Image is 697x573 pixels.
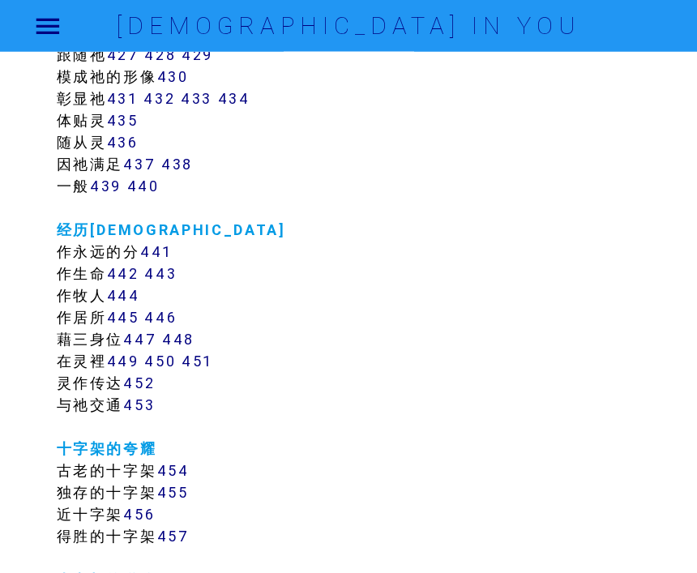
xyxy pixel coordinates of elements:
a: 452 [123,374,155,392]
a: 434 [218,89,250,108]
a: 448 [162,330,195,349]
a: 427 [107,45,139,64]
a: 453 [123,396,155,414]
a: 430 [157,67,189,86]
a: 443 [144,264,177,283]
a: 435 [107,111,139,130]
a: 十字架的夸耀 [57,439,157,458]
a: 437 [123,155,156,173]
a: 454 [157,461,190,480]
a: 432 [143,89,175,108]
a: 440 [127,177,160,195]
a: 431 [107,89,139,108]
a: 446 [144,308,177,327]
a: 442 [107,264,139,283]
a: 436 [107,133,139,152]
a: 428 [144,45,176,64]
iframe: Chat [628,500,685,561]
a: 449 [107,352,139,370]
a: 451 [182,352,213,370]
a: 445 [107,308,139,327]
a: 经历[DEMOGRAPHIC_DATA] [57,220,286,239]
a: 450 [144,352,176,370]
a: 429 [182,45,213,64]
a: 455 [157,483,189,502]
a: 444 [107,286,140,305]
a: 438 [161,155,193,173]
a: 456 [123,505,155,524]
a: 447 [123,330,156,349]
a: 441 [140,242,173,261]
a: 433 [181,89,212,108]
a: 457 [157,527,190,545]
a: 439 [90,177,122,195]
